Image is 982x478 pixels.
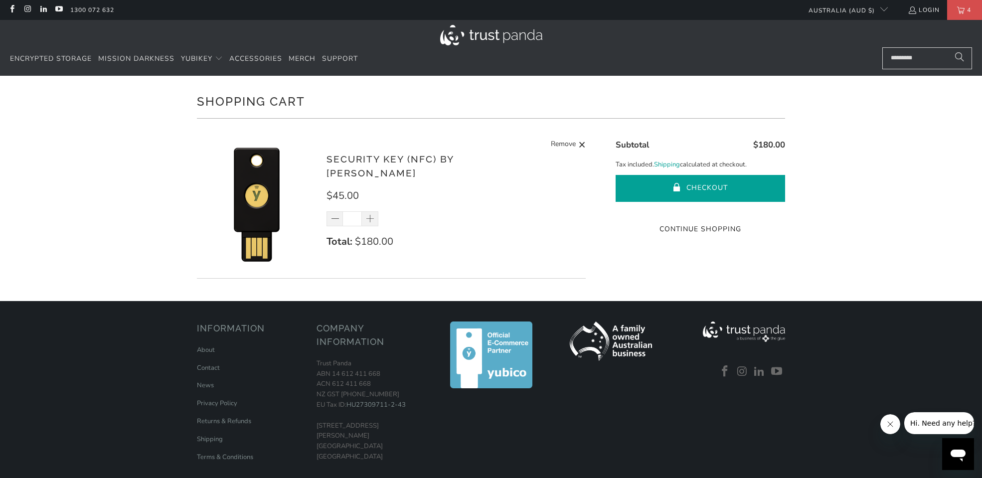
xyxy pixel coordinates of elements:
a: Trust Panda Australia on LinkedIn [752,365,767,378]
a: About [197,345,215,354]
a: Login [908,4,940,15]
a: Encrypted Storage [10,47,92,71]
a: Continue Shopping [616,224,785,235]
span: Remove [551,139,576,151]
span: Hi. Need any help? [6,7,72,15]
a: Shipping [197,435,223,444]
p: Tax included. calculated at checkout. [616,159,785,170]
button: Checkout [616,175,785,202]
a: Trust Panda Australia on Instagram [23,6,31,14]
iframe: Close message [880,414,900,434]
iframe: Message from company [904,412,974,434]
a: Returns & Refunds [197,417,251,426]
button: Search [947,47,972,69]
a: Trust Panda Australia on LinkedIn [39,6,47,14]
a: Trust Panda Australia on YouTube [769,365,784,378]
span: $180.00 [355,235,393,248]
h1: Shopping Cart [197,91,785,111]
input: Search... [882,47,972,69]
span: Subtotal [616,139,649,151]
span: Merch [289,54,316,63]
a: Terms & Conditions [197,453,253,462]
img: Security Key (NFC) by Yubico [197,144,317,263]
a: 1300 072 632 [70,4,114,15]
a: Trust Panda Australia on Facebook [7,6,16,14]
nav: Translation missing: en.navigation.header.main_nav [10,47,358,71]
p: Trust Panda ABN 14 612 411 668 ACN 612 411 668 NZ GST [PHONE_NUMBER] EU Tax ID: [STREET_ADDRESS][... [317,358,426,462]
span: Accessories [229,54,282,63]
img: Trust Panda Australia [440,25,542,45]
span: Mission Darkness [98,54,174,63]
a: Accessories [229,47,282,71]
a: Remove [551,139,586,151]
summary: YubiKey [181,47,223,71]
a: Trust Panda Australia on YouTube [54,6,63,14]
span: $45.00 [327,189,359,202]
a: News [197,381,214,390]
a: Shipping [654,159,680,170]
iframe: Button to launch messaging window [942,438,974,470]
span: $180.00 [753,139,785,151]
a: Contact [197,363,220,372]
a: Mission Darkness [98,47,174,71]
span: Encrypted Storage [10,54,92,63]
span: Support [322,54,358,63]
a: Trust Panda Australia on Instagram [735,365,750,378]
a: HU27309711-2-43 [346,400,406,409]
a: Support [322,47,358,71]
strong: Total: [327,235,352,248]
a: Security Key (NFC) by [PERSON_NAME] [327,154,454,179]
a: Merch [289,47,316,71]
a: Privacy Policy [197,399,237,408]
span: YubiKey [181,54,212,63]
a: Trust Panda Australia on Facebook [717,365,732,378]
